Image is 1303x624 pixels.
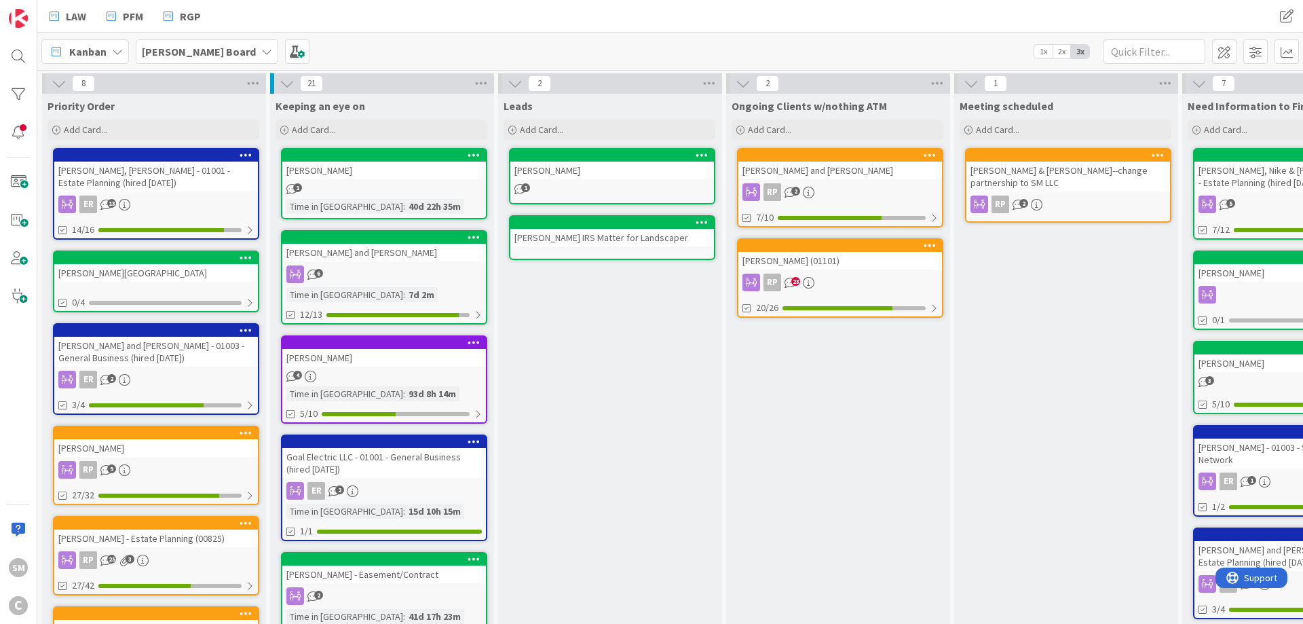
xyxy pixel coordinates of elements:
div: ER [54,196,258,213]
span: : [403,386,405,401]
span: Add Card... [1204,124,1247,136]
span: : [403,504,405,519]
div: Time in [GEOGRAPHIC_DATA] [286,386,403,401]
a: [PERSON_NAME] and [PERSON_NAME]RP7/10 [737,148,943,227]
div: [PERSON_NAME] [510,162,714,179]
div: Time in [GEOGRAPHIC_DATA] [286,609,403,624]
div: [PERSON_NAME] & [PERSON_NAME]--change partnership to SM LLC [966,149,1170,191]
a: [PERSON_NAME] (01101)RP20/26 [737,238,943,318]
div: [PERSON_NAME] [510,149,714,179]
span: 20/26 [756,301,778,315]
div: [PERSON_NAME] [54,439,258,457]
b: [PERSON_NAME] Board [142,45,256,58]
span: 5/10 [1212,397,1230,411]
span: 3x [1071,45,1089,58]
span: 7/12 [1212,223,1230,237]
div: [PERSON_NAME] [54,427,258,457]
span: 2x [1053,45,1071,58]
span: 3/4 [72,398,85,412]
span: 7/10 [756,210,774,225]
a: [PERSON_NAME]RP27/32 [53,426,259,505]
span: 0/4 [72,295,85,310]
span: 14/16 [72,223,94,237]
div: [PERSON_NAME] IRS Matter for Landscaper [510,229,714,246]
div: RP [763,183,781,201]
span: 1 [1247,476,1256,485]
span: Ongoing Clients w/nothing ATM [732,99,887,113]
span: 3 [1205,376,1214,385]
span: 1 [521,183,530,192]
a: LAW [41,4,94,29]
div: ER [79,196,97,213]
div: ER [307,482,325,500]
span: Support [29,2,62,18]
a: [PERSON_NAME] and [PERSON_NAME]Time in [GEOGRAPHIC_DATA]:7d 2m12/13 [281,230,487,325]
div: [PERSON_NAME], [PERSON_NAME] - 01001 - Estate Planning (hired [DATE]) [54,162,258,191]
span: 5/10 [300,407,318,421]
div: [PERSON_NAME] and [PERSON_NAME] - 01003 - General Business (hired [DATE]) [54,325,258,367]
span: 8 [72,75,95,92]
div: [PERSON_NAME] [282,337,486,367]
span: RGP [180,8,201,24]
a: [PERSON_NAME], [PERSON_NAME] - 01001 - Estate Planning (hired [DATE])ER14/16 [53,148,259,240]
span: 2 [791,187,800,196]
span: 0/1 [1212,313,1225,327]
span: 25 [107,555,116,564]
div: 7d 2m [405,287,438,302]
a: [PERSON_NAME]Time in [GEOGRAPHIC_DATA]:93d 8h 14m5/10 [281,335,487,424]
div: [PERSON_NAME][GEOGRAPHIC_DATA] [54,252,258,282]
span: Priority Order [48,99,115,113]
span: 23 [791,277,800,286]
div: RP [54,461,258,479]
a: [PERSON_NAME][GEOGRAPHIC_DATA]0/4 [53,251,259,312]
span: 7 [1212,75,1235,92]
a: [PERSON_NAME]Time in [GEOGRAPHIC_DATA]:40d 22h 35m [281,148,487,219]
div: [PERSON_NAME] and [PERSON_NAME] [738,149,942,179]
span: Add Card... [976,124,1019,136]
div: [PERSON_NAME][GEOGRAPHIC_DATA] [54,264,258,282]
a: [PERSON_NAME] - Estate Planning (00825)RP27/42 [53,516,259,595]
span: 2 [756,75,779,92]
div: ER [79,371,97,388]
input: Quick Filter... [1103,39,1205,64]
span: Leads [504,99,533,113]
div: 93d 8h 14m [405,386,459,401]
div: RP [992,196,1009,213]
span: Meeting scheduled [960,99,1053,113]
span: 1 [984,75,1007,92]
span: Add Card... [520,124,563,136]
div: [PERSON_NAME] [282,149,486,179]
div: RP [79,551,97,569]
span: 9 [107,464,116,473]
span: 1x [1034,45,1053,58]
div: [PERSON_NAME] (01101) [738,252,942,270]
div: [PERSON_NAME] and [PERSON_NAME] - 01003 - General Business (hired [DATE]) [54,337,258,367]
div: 15d 10h 15m [405,504,464,519]
span: 2 [335,485,344,494]
span: Add Card... [292,124,335,136]
div: C [9,596,28,615]
span: 1/1 [300,524,313,538]
a: [PERSON_NAME] and [PERSON_NAME] - 01003 - General Business (hired [DATE])ER3/4 [53,323,259,415]
div: RP [79,461,97,479]
span: : [403,609,405,624]
span: Add Card... [748,124,791,136]
div: [PERSON_NAME] [282,349,486,367]
div: [PERSON_NAME] and [PERSON_NAME] [738,162,942,179]
a: [PERSON_NAME] [509,148,715,204]
div: [PERSON_NAME] and [PERSON_NAME] [282,244,486,261]
span: 3 [126,555,134,564]
div: Time in [GEOGRAPHIC_DATA] [286,504,403,519]
div: 40d 22h 35m [405,199,464,214]
div: [PERSON_NAME] and [PERSON_NAME] [282,232,486,261]
span: 2 [314,591,323,600]
span: 27/32 [72,488,94,502]
div: [PERSON_NAME] [282,162,486,179]
span: 21 [300,75,323,92]
div: RP [763,274,781,291]
div: Time in [GEOGRAPHIC_DATA] [286,287,403,302]
span: 13 [107,199,116,208]
div: [PERSON_NAME] - Easement/Contract [282,553,486,583]
span: 6 [314,269,323,278]
div: Time in [GEOGRAPHIC_DATA] [286,199,403,214]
